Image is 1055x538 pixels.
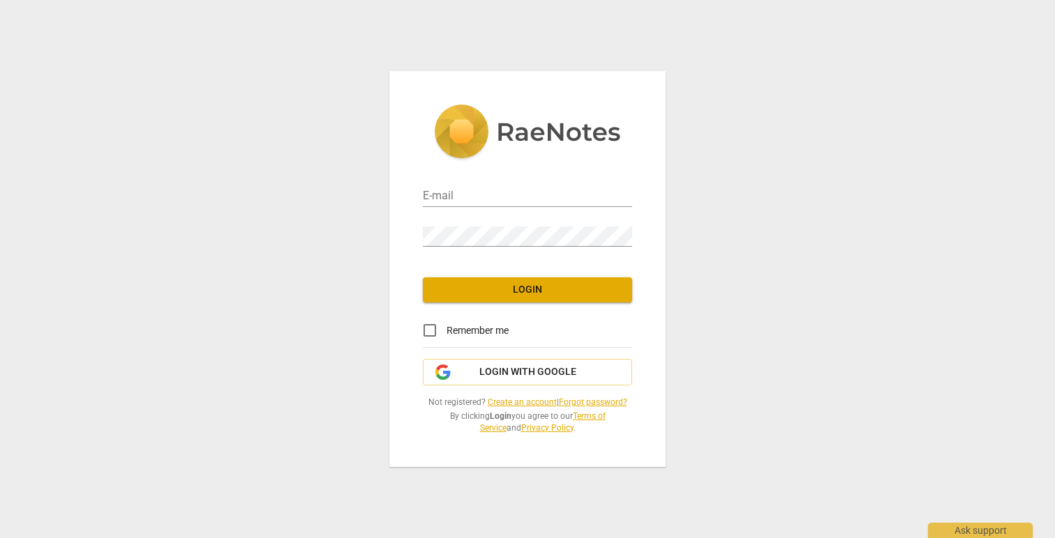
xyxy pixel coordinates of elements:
div: Ask support [928,523,1033,538]
a: Create an account [488,397,557,407]
span: Login with Google [479,365,576,379]
a: Forgot password? [559,397,627,407]
span: Remember me [447,323,509,338]
span: Not registered? | [423,397,632,408]
button: Login with Google [423,359,632,385]
a: Terms of Service [480,411,606,433]
button: Login [423,277,632,302]
b: Login [490,411,511,421]
a: Privacy Policy [521,423,574,433]
img: 5ac2273c67554f335776073100b6d88f.svg [434,105,621,162]
span: Login [434,283,621,297]
span: By clicking you agree to our and . [423,410,632,433]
